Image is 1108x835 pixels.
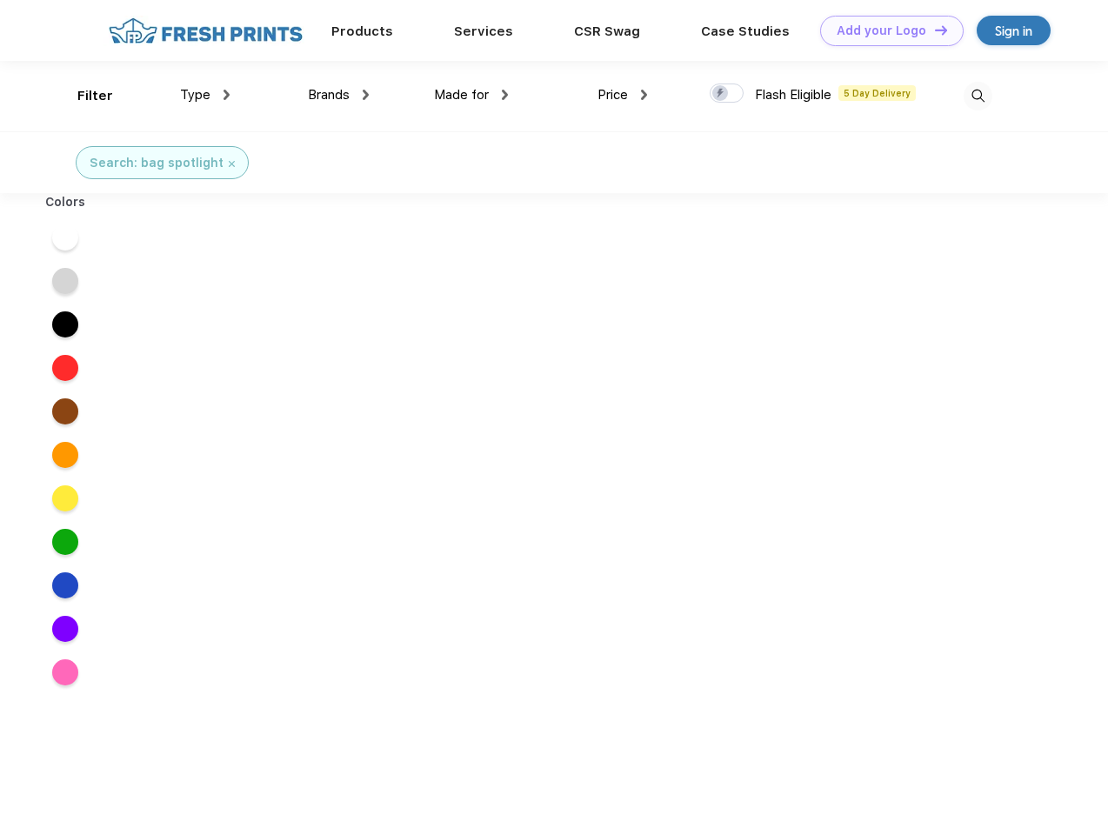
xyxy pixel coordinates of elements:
[755,87,831,103] span: Flash Eligible
[977,16,1051,45] a: Sign in
[363,90,369,100] img: dropdown.png
[180,87,210,103] span: Type
[229,161,235,167] img: filter_cancel.svg
[935,25,947,35] img: DT
[838,85,916,101] span: 5 Day Delivery
[331,23,393,39] a: Products
[90,154,224,172] div: Search: bag spotlight
[103,16,308,46] img: fo%20logo%202.webp
[224,90,230,100] img: dropdown.png
[77,86,113,106] div: Filter
[995,21,1032,41] div: Sign in
[32,193,99,211] div: Colors
[502,90,508,100] img: dropdown.png
[434,87,489,103] span: Made for
[837,23,926,38] div: Add your Logo
[597,87,628,103] span: Price
[964,82,992,110] img: desktop_search.svg
[641,90,647,100] img: dropdown.png
[308,87,350,103] span: Brands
